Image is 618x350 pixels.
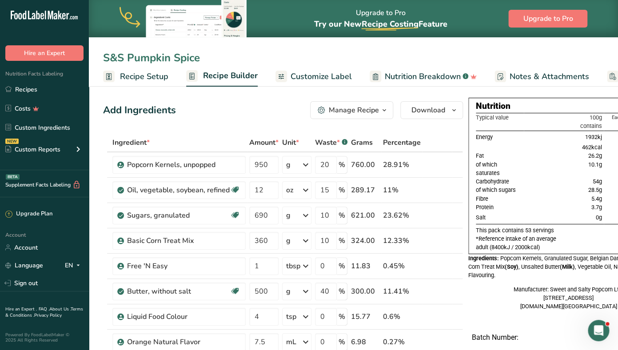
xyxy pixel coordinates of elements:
[383,261,421,271] div: 0.45%
[351,286,379,297] div: 300.00
[127,159,238,170] div: Popcorn Kernels, unpopped
[510,71,589,83] span: Notes & Attachments
[400,101,463,119] button: Download
[351,337,379,347] div: 6.98
[351,210,379,221] div: 621.00
[523,13,573,24] span: Upgrade to Pro
[476,186,524,194] td: of which sugars
[127,286,230,297] div: Butter, without salt
[286,210,291,221] div: g
[329,105,379,115] div: Manage Recipe
[591,204,602,211] span: 3.7g
[588,187,602,193] span: 28.5g
[5,45,84,61] button: Hire an Expert
[5,258,43,273] a: Language
[127,185,230,195] div: Oil, vegetable, soybean, refined
[275,67,352,87] a: Customize Label
[476,195,524,203] td: Fibre
[39,306,49,312] a: FAQ .
[286,185,293,195] div: oz
[351,311,379,322] div: 15.77
[582,144,602,151] span: 462kcal
[310,101,393,119] button: Manage Recipe
[351,261,379,271] div: 11.83
[186,66,258,87] a: Recipe Builder
[127,261,238,271] div: Free 'N Easy
[112,137,150,148] span: Ingredient
[6,174,20,179] div: BETA
[361,19,418,29] span: Recipe Costing
[476,151,524,160] td: Fat
[468,255,499,262] span: Ingredients:
[593,178,602,185] span: 54g
[591,195,602,202] span: 5.4g
[383,159,421,170] div: 28.91%
[476,177,524,186] td: Carbohydrate
[351,137,373,148] span: Grams
[286,261,300,271] div: tbsp
[127,311,238,322] div: Liquid Food Colour
[383,235,421,246] div: 12.33%
[286,337,296,347] div: mL
[315,137,347,148] div: Waste
[314,0,447,37] div: Upgrade to Pro
[476,203,524,211] td: Protein
[588,152,602,159] span: 26.2g
[508,10,587,28] button: Upgrade to Pro
[383,137,421,148] span: Percentage
[596,214,602,221] span: 0g
[34,312,62,318] a: Privacy Policy
[127,210,230,221] div: Sugars, granulated
[476,211,524,224] td: Salt
[383,286,421,297] div: 11.41%
[383,185,421,195] div: 11%
[476,113,524,131] th: Typical value
[127,337,238,347] div: Orange Natural Flavor
[383,311,421,322] div: 0.6%
[249,137,279,148] span: Amount
[476,160,524,178] td: of which saturates
[383,337,421,347] div: 0.27%
[585,134,602,140] span: 1932kj
[370,67,477,87] a: Nutrition Breakdown
[282,137,299,148] span: Unit
[103,67,168,87] a: Recipe Setup
[5,210,52,219] div: Upgrade Plan
[524,113,603,131] th: 100g contains
[351,159,379,170] div: 760.00
[351,185,379,195] div: 289.17
[65,260,84,270] div: EN
[49,306,71,312] a: About Us .
[286,286,291,297] div: g
[385,71,461,83] span: Nutrition Breakdown
[476,131,524,143] td: Energy
[286,159,291,170] div: g
[203,70,258,82] span: Recipe Builder
[286,235,291,246] div: g
[588,161,602,168] span: 10.1g
[5,306,83,318] a: Terms & Conditions .
[505,263,518,270] b: (Soy)
[383,210,421,221] div: 23.62%
[411,105,445,115] span: Download
[286,311,296,322] div: tsp
[494,67,589,87] a: Notes & Attachments
[103,103,176,118] div: Add Ingredients
[476,235,556,251] span: *Reference intake of an average adult (8400kJ / 2000kcal)
[560,263,575,270] b: (Milk)
[5,332,84,343] div: Powered By FoodLabelMaker © 2025 All Rights Reserved
[5,306,37,312] a: Hire an Expert .
[120,71,168,83] span: Recipe Setup
[127,235,238,246] div: Basic Corn Treat Mix
[5,145,60,154] div: Custom Reports
[351,235,379,246] div: 324.00
[291,71,352,83] span: Customize Label
[588,320,609,341] iframe: Intercom live chat
[5,139,19,144] div: NEW
[314,19,447,29] span: Try our New Feature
